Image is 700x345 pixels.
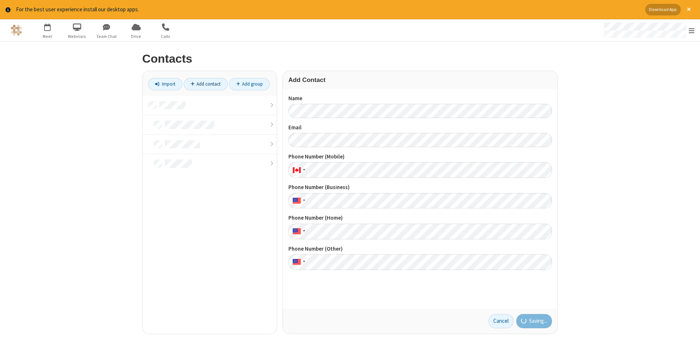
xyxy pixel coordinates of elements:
div: United States: + 1 [288,224,307,239]
label: Phone Number (Business) [288,183,552,192]
label: Phone Number (Home) [288,214,552,222]
a: Import [148,78,182,90]
button: Download App [645,4,681,15]
span: Saving... [529,317,547,325]
span: Team Chat [93,33,120,40]
button: Logo [3,19,30,41]
label: Phone Number (Other) [288,245,552,253]
a: Add group [229,78,270,90]
div: United States: + 1 [288,193,307,209]
button: Close alert [683,4,695,15]
button: Saving... [516,314,552,329]
label: Email [288,124,552,132]
div: Canada: + 1 [288,162,307,178]
div: Open menu [597,19,700,41]
span: Meet [34,33,61,40]
a: Cancel [489,314,513,329]
div: United States: + 1 [288,254,307,270]
div: For the best user experience install our desktop apps. [16,5,640,14]
label: Name [288,94,552,103]
a: Add contact [184,78,228,90]
img: QA Selenium DO NOT DELETE OR CHANGE [11,25,22,36]
span: Calls [152,33,179,40]
h2: Contacts [142,52,558,65]
span: Webinars [63,33,91,40]
span: Drive [122,33,150,40]
label: Phone Number (Mobile) [288,153,552,161]
h3: Add Contact [288,77,552,83]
